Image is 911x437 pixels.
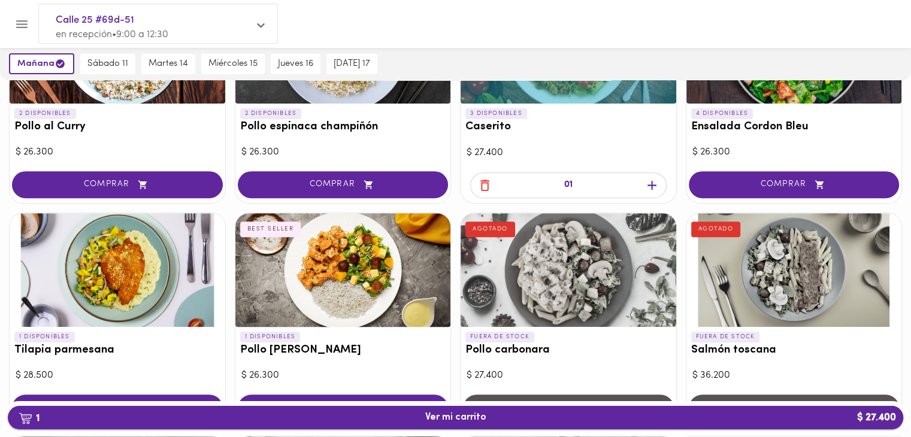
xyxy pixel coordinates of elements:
[16,369,219,383] div: $ 28.500
[467,146,670,160] div: $ 27.400
[201,54,265,74] button: miércoles 15
[425,412,486,423] span: Ver mi carrito
[278,59,313,69] span: jueves 16
[564,178,573,192] p: 01
[16,145,219,159] div: $ 26.300
[704,180,885,190] span: COMPRAR
[842,368,899,425] iframe: Messagebird Livechat Widget
[334,59,370,69] span: [DATE] 17
[238,394,449,421] button: COMPRAR
[238,171,449,198] button: COMPRAR
[14,108,76,119] p: 2 DISPONIBLES
[7,10,37,39] button: Menu
[240,332,301,342] p: 1 DISPONIBLES
[141,54,195,74] button: martes 14
[12,171,223,198] button: COMPRAR
[240,108,302,119] p: 2 DISPONIBLES
[87,59,128,69] span: sábado 11
[149,59,188,69] span: martes 14
[19,412,32,424] img: cart.png
[14,344,220,357] h3: Tilapia parmesana
[465,108,527,119] p: 3 DISPONIBLES
[56,13,249,28] span: Calle 25 #69d-51
[9,53,74,74] button: mañana
[14,121,220,133] h3: Pollo al Curry
[12,394,223,421] button: COMPRAR
[465,221,515,237] div: AGOTADO
[461,213,676,327] div: Pollo carbonara
[692,145,896,159] div: $ 26.300
[10,213,225,327] div: Tilapia parmesana
[271,54,320,74] button: jueves 16
[14,332,75,342] p: 1 DISPONIBLES
[691,121,897,133] h3: Ensalada Cordon Bleu
[240,121,446,133] h3: Pollo espinaca champiñón
[240,344,446,357] h3: Pollo [PERSON_NAME]
[241,369,445,383] div: $ 26.300
[691,344,897,357] h3: Salmón toscana
[17,58,66,69] span: mañana
[240,221,301,237] div: BEST SELLER
[465,332,534,342] p: FUERA DE STOCK
[465,121,671,133] h3: Caserito
[691,332,760,342] p: FUERA DE STOCK
[689,171,900,198] button: COMPRAR
[465,344,671,357] h3: Pollo carbonara
[11,410,47,426] b: 1
[467,369,670,383] div: $ 27.400
[241,145,445,159] div: $ 26.300
[691,108,753,119] p: 4 DISPONIBLES
[686,213,902,327] div: Salmón toscana
[253,180,434,190] span: COMPRAR
[27,180,208,190] span: COMPRAR
[8,406,903,429] button: 1Ver mi carrito$ 27.400
[235,213,451,327] div: Pollo Tikka Massala
[326,54,377,74] button: [DATE] 17
[208,59,258,69] span: miércoles 15
[56,30,168,40] span: en recepción • 9:00 a 12:30
[691,221,741,237] div: AGOTADO
[692,369,896,383] div: $ 36.200
[80,54,135,74] button: sábado 11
